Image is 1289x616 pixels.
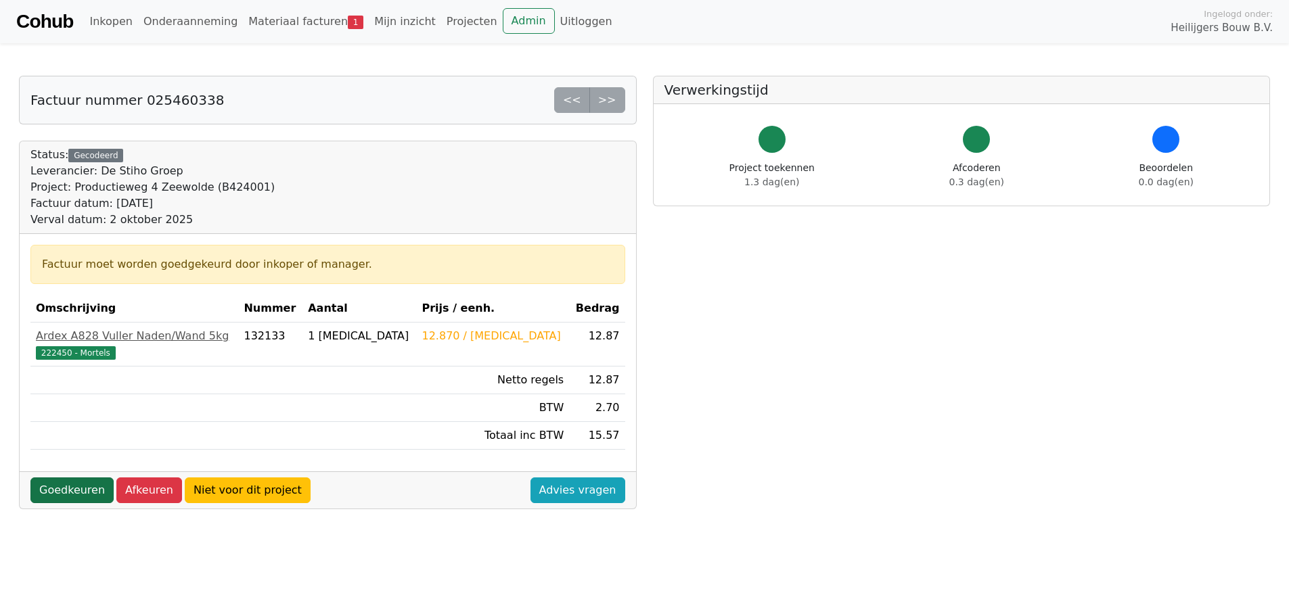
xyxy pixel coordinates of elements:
[729,161,815,189] div: Project toekennen
[30,163,275,179] div: Leverancier: De Stiho Groep
[569,422,625,450] td: 15.57
[441,8,503,35] a: Projecten
[30,295,238,323] th: Omschrijving
[116,477,182,503] a: Afkeuren
[949,161,1004,189] div: Afcoderen
[36,328,233,344] div: Ardex A828 Vuller Naden/Wand 5kg
[417,422,570,450] td: Totaal inc BTW
[30,195,275,212] div: Factuur datum: [DATE]
[1204,7,1273,20] span: Ingelogd onder:
[1139,161,1194,189] div: Beoordelen
[569,394,625,422] td: 2.70
[569,323,625,366] td: 12.87
[30,92,224,108] h5: Factuur nummer 025460338
[369,8,441,35] a: Mijn inzicht
[422,328,564,344] div: 12.870 / [MEDICAL_DATA]
[530,477,625,503] a: Advies vragen
[569,366,625,394] td: 12.87
[308,328,411,344] div: 1 [MEDICAL_DATA]
[36,328,233,360] a: Ardex A828 Vuller Naden/Wand 5kg222450 - Mortels
[30,477,114,503] a: Goedkeuren
[417,295,570,323] th: Prijs / eenh.
[1171,20,1273,36] span: Heilijgers Bouw B.V.
[16,5,73,38] a: Cohub
[68,149,123,162] div: Gecodeerd
[417,366,570,394] td: Netto regels
[30,212,275,228] div: Verval datum: 2 oktober 2025
[30,179,275,195] div: Project: Productieweg 4 Zeewolde (B424001)
[664,82,1259,98] h5: Verwerkingstijd
[302,295,416,323] th: Aantal
[238,295,302,323] th: Nummer
[36,346,116,360] span: 222450 - Mortels
[30,147,275,228] div: Status:
[138,8,243,35] a: Onderaanneming
[417,394,570,422] td: BTW
[555,8,618,35] a: Uitloggen
[1139,176,1194,187] span: 0.0 dag(en)
[348,16,363,29] span: 1
[185,477,311,503] a: Niet voor dit project
[503,8,555,34] a: Admin
[569,295,625,323] th: Bedrag
[42,256,614,273] div: Factuur moet worden goedgekeurd door inkoper of manager.
[238,323,302,366] td: 132133
[949,176,1004,187] span: 0.3 dag(en)
[243,8,369,35] a: Materiaal facturen1
[84,8,137,35] a: Inkopen
[744,176,799,187] span: 1.3 dag(en)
